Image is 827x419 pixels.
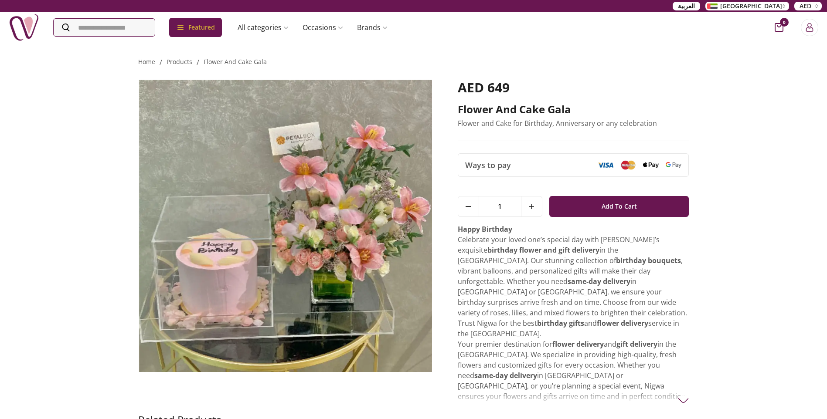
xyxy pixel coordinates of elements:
[705,2,789,10] button: [GEOGRAPHIC_DATA]
[568,277,630,286] strong: same-day delivery
[458,118,689,128] p: Flower and Cake for Birthday, Anniversary or any celebration
[794,2,822,10] button: AED
[169,18,222,37] div: Featured
[552,339,604,349] strong: flower delivery
[296,19,350,36] a: Occasions
[204,57,267,66] a: flower and cake gala
[775,23,783,32] button: cart-button
[458,78,510,96] span: AED 649
[474,371,537,380] strong: same-day delivery
[350,19,395,36] a: Brands
[231,19,296,36] a: All categories
[616,339,657,349] strong: gift delivery
[487,245,599,255] strong: birthday flower and gift delivery
[666,162,681,168] img: Google Pay
[780,18,789,27] span: 0
[620,160,636,169] img: Mastercard
[458,224,689,339] div: Celebrate your loved one’s special day with [PERSON_NAME]’s exquisite in the [GEOGRAPHIC_DATA]. O...
[9,12,39,43] img: Nigwa-uae-gifts
[707,3,718,9] img: Arabic_dztd3n.png
[197,57,199,68] li: /
[549,196,689,217] button: Add To Cart
[465,159,511,171] span: Ways to pay
[54,19,155,36] input: Search
[800,2,811,10] span: AED
[479,196,521,216] span: 1
[458,224,512,234] strong: Happy Birthday
[678,2,695,10] span: العربية
[643,162,659,169] img: Apple Pay
[616,256,681,265] strong: birthday bouquets
[167,57,192,66] a: products
[602,199,637,214] span: Add To Cart
[138,80,433,372] img: Flower and Cake Gala
[138,57,155,66] a: Home
[598,162,613,168] img: Visa
[801,19,818,36] button: Login
[597,318,648,328] strong: flower delivery
[537,318,584,328] strong: birthday gifts
[720,2,782,10] span: [GEOGRAPHIC_DATA]
[678,395,689,406] img: arrow
[458,102,689,116] h2: Flower and Cake Gala
[160,57,162,68] li: /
